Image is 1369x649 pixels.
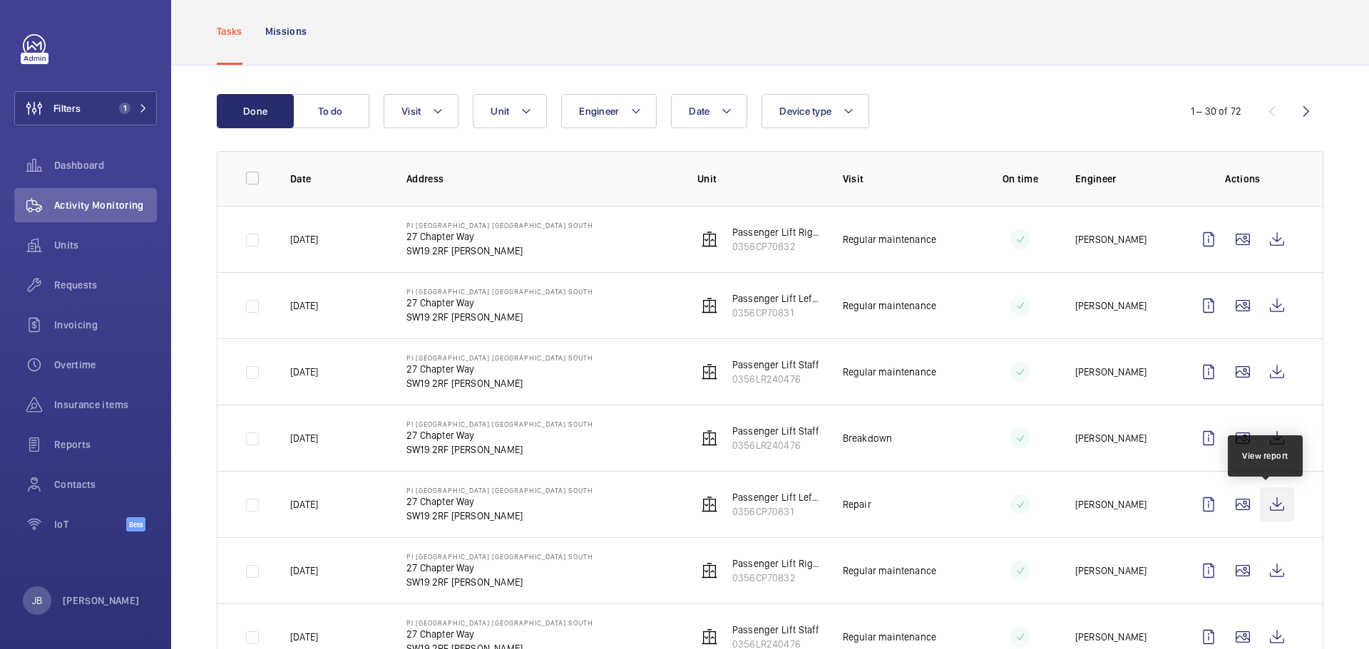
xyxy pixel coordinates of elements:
p: [DATE] [290,298,318,313]
div: 1 – 30 of 72 [1191,104,1241,118]
p: 27 Chapter Way [406,428,593,442]
img: elevator.svg [701,628,718,645]
div: View report [1242,450,1288,462]
p: Passenger Lift Left Hand [732,490,820,504]
p: [PERSON_NAME] [1075,564,1147,578]
p: [PERSON_NAME] [1075,630,1147,644]
p: [PERSON_NAME] [1075,497,1147,512]
p: 0356LR240476 [732,438,820,452]
span: Beta [126,517,145,531]
span: Date [689,105,709,117]
button: Visit [384,94,458,128]
p: JB [32,593,42,608]
p: Address [406,172,675,186]
p: Date [290,172,384,186]
p: [DATE] [290,630,318,644]
p: [DATE] [290,431,318,445]
p: Passenger Lift Right Hand [732,556,820,571]
p: PI [GEOGRAPHIC_DATA] [GEOGRAPHIC_DATA] South [406,420,593,428]
p: 27 Chapter Way [406,229,593,244]
p: 0356LR240476 [732,372,820,386]
p: SW19 2RF [PERSON_NAME] [406,310,593,324]
p: On time [988,172,1052,186]
img: elevator.svg [701,231,718,248]
p: Regular maintenance [843,630,936,644]
p: Regular maintenance [843,232,936,246]
img: elevator.svg [701,562,718,579]
img: elevator.svg [701,496,718,513]
p: 0356CP70832 [732,571,820,585]
img: elevator.svg [701,297,718,314]
span: Insurance items [54,398,157,412]
button: Unit [473,94,547,128]
img: elevator.svg [701,430,718,447]
button: Filters1 [14,91,157,125]
p: [PERSON_NAME] [1075,298,1147,313]
p: PI [GEOGRAPHIC_DATA] [GEOGRAPHIC_DATA] South [406,552,593,561]
span: Invoicing [54,318,157,332]
p: 27 Chapter Way [406,561,593,575]
p: Visit [843,172,965,186]
span: Requests [54,278,157,292]
p: PI [GEOGRAPHIC_DATA] [GEOGRAPHIC_DATA] South [406,486,593,494]
p: 0356CP70832 [732,239,820,254]
p: [PERSON_NAME] [1075,431,1147,445]
span: Overtime [54,358,157,372]
span: Activity Monitoring [54,198,157,212]
span: Units [54,238,157,252]
p: Regular maintenance [843,298,936,313]
p: 27 Chapter Way [406,494,593,509]
p: 0356CP70831 [732,504,820,519]
p: PI [GEOGRAPHIC_DATA] [GEOGRAPHIC_DATA] South [406,353,593,362]
p: 27 Chapter Way [406,296,593,310]
p: Passenger Lift Staff [732,358,820,372]
p: [DATE] [290,497,318,512]
p: PI [GEOGRAPHIC_DATA] [GEOGRAPHIC_DATA] South [406,618,593,627]
span: Contacts [54,477,157,492]
p: 27 Chapter Way [406,362,593,376]
p: Regular maintenance [843,564,936,578]
button: To do [292,94,369,128]
p: Tasks [217,24,242,38]
p: SW19 2RF [PERSON_NAME] [406,575,593,589]
img: elevator.svg [701,363,718,380]
p: [DATE] [290,564,318,578]
span: Unit [491,105,509,117]
p: Actions [1191,172,1294,186]
p: Repair [843,497,871,512]
p: SW19 2RF [PERSON_NAME] [406,509,593,523]
p: 0356CP70831 [732,306,820,320]
p: [PERSON_NAME] [63,593,140,608]
span: Filters [53,101,81,115]
button: Device type [762,94,869,128]
p: [PERSON_NAME] [1075,232,1147,246]
span: Device type [779,105,831,117]
span: Visit [401,105,421,117]
p: Engineer [1075,172,1169,186]
p: PI [GEOGRAPHIC_DATA] [GEOGRAPHIC_DATA] South [406,287,593,296]
p: SW19 2RF [PERSON_NAME] [406,442,593,457]
span: Engineer [579,105,619,117]
span: Dashboard [54,158,157,172]
p: Breakdown [843,431,893,445]
p: SW19 2RF [PERSON_NAME] [406,376,593,390]
p: SW19 2RF [PERSON_NAME] [406,244,593,258]
p: Passenger Lift Staff [732,623,820,637]
p: [DATE] [290,232,318,246]
p: 27 Chapter Way [406,627,593,641]
p: [DATE] [290,365,318,379]
button: Done [217,94,294,128]
p: PI [GEOGRAPHIC_DATA] [GEOGRAPHIC_DATA] South [406,221,593,229]
p: Missions [265,24,307,38]
p: Passenger Lift Staff [732,424,820,438]
button: Engineer [561,94,657,128]
p: [PERSON_NAME] [1075,365,1147,379]
span: IoT [54,517,126,531]
p: Passenger Lift Right Hand [732,225,820,239]
p: Unit [697,172,820,186]
span: 1 [119,103,130,114]
span: Reports [54,437,157,452]
button: Date [671,94,747,128]
p: Regular maintenance [843,365,936,379]
p: Passenger Lift Left Hand [732,291,820,306]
